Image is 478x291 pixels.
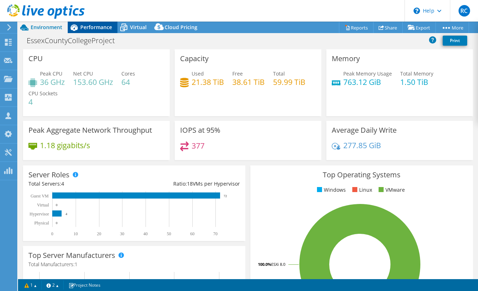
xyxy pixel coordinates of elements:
span: Environment [31,24,62,31]
h4: 59.99 TiB [273,78,305,86]
li: Linux [350,186,372,194]
a: 2 [41,281,64,290]
span: Performance [80,24,112,31]
span: Cores [121,70,135,77]
a: Export [402,22,436,33]
span: 1 [75,261,77,268]
h4: 64 [121,78,135,86]
h4: 277.85 GiB [343,141,381,149]
text: Guest VM [31,194,49,199]
h4: 377 [192,142,205,150]
a: Project Notes [63,281,106,290]
h3: Peak Aggregate Network Throughput [28,126,152,134]
div: Total Servers: [28,180,134,188]
text: 30 [120,231,124,236]
span: 18 [187,180,193,187]
span: Virtual [130,24,147,31]
text: 40 [143,231,148,236]
text: 0 [51,231,53,236]
span: Peak CPU [40,70,62,77]
span: Total [273,70,285,77]
text: Physical [34,220,49,226]
h4: 38.61 TiB [232,78,265,86]
text: 4 [66,212,67,216]
tspan: ESXi 8.0 [271,262,285,267]
h3: Top Server Manufacturers [28,251,115,259]
h4: 4 [28,98,58,106]
span: Used [192,70,204,77]
tspan: 100.0% [258,262,271,267]
span: CPU Sockets [28,90,58,97]
text: Virtual [37,203,49,208]
svg: \n [414,8,420,14]
h3: Memory [332,55,360,63]
h4: Total Manufacturers: [28,260,240,268]
span: RC [459,5,470,17]
h1: EssexCountyCollegeProject [23,37,126,45]
div: Ratio: VMs per Hypervisor [134,180,240,188]
text: 0 [56,221,58,225]
h3: Capacity [180,55,209,63]
span: Net CPU [73,70,93,77]
text: 50 [167,231,171,236]
li: VMware [377,186,405,194]
h4: 21.38 TiB [192,78,224,86]
span: Total Memory [400,70,433,77]
text: 72 [224,194,227,198]
a: Share [373,22,403,33]
text: 0 [56,203,58,207]
a: Print [443,36,467,46]
h4: 1.50 TiB [400,78,433,86]
span: Free [232,70,243,77]
text: 10 [73,231,78,236]
h3: Average Daily Write [332,126,397,134]
h4: 763.12 GiB [343,78,392,86]
text: 70 [213,231,218,236]
a: More [435,22,469,33]
h3: Top Operating Systems [256,171,467,179]
h3: CPU [28,55,43,63]
span: Peak Memory Usage [343,70,392,77]
li: Windows [315,186,346,194]
a: 1 [19,281,42,290]
span: Cloud Pricing [165,24,197,31]
text: Hypervisor [30,212,49,217]
text: 60 [190,231,195,236]
h3: Server Roles [28,171,70,179]
text: 20 [97,231,101,236]
h4: 36 GHz [40,78,65,86]
a: Reports [339,22,374,33]
h3: IOPS at 95% [180,126,220,134]
span: 4 [61,180,64,187]
h4: 153.60 GHz [73,78,113,86]
h4: 1.18 gigabits/s [40,141,90,149]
